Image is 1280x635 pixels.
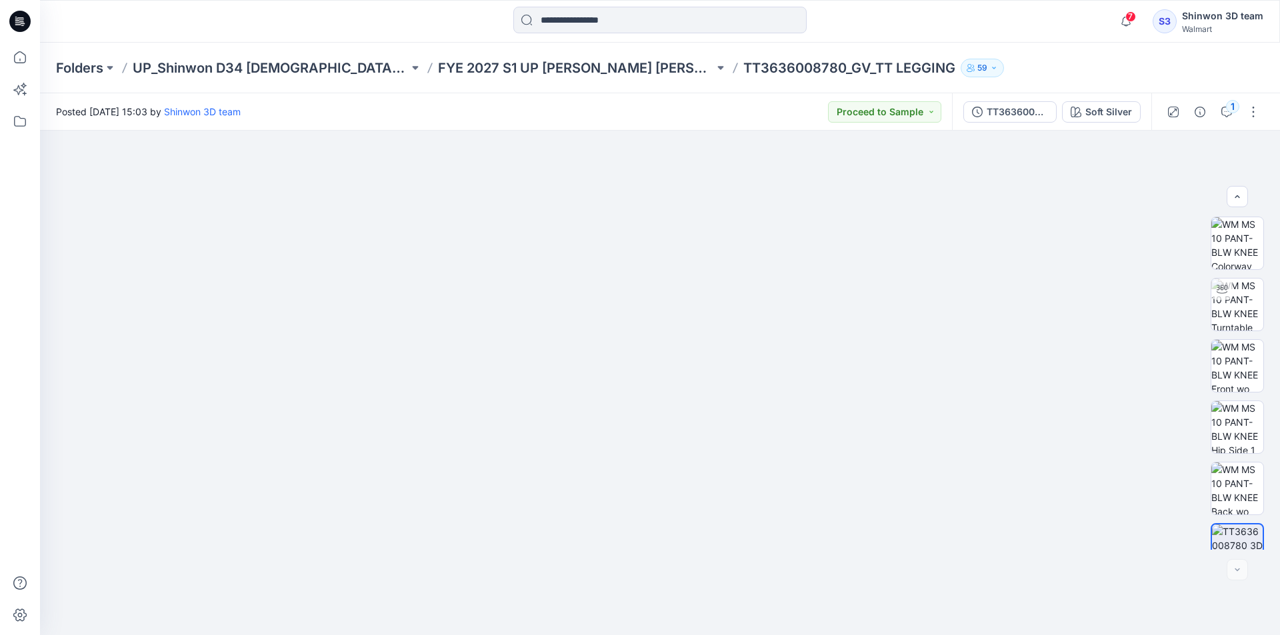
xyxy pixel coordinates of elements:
[164,106,241,117] a: Shinwon 3D team
[961,59,1004,77] button: 59
[1211,217,1263,269] img: WM MS 10 PANT-BLW KNEE Colorway wo Avatar
[56,105,241,119] span: Posted [DATE] 15:03 by
[1062,101,1141,123] button: Soft Silver
[133,59,409,77] a: UP_Shinwon D34 [DEMOGRAPHIC_DATA] Bottoms
[56,59,103,77] a: Folders
[1189,101,1211,123] button: Details
[1211,462,1263,514] img: WM MS 10 PANT-BLW KNEE Back wo Avatar
[438,59,714,77] a: FYE 2027 S1 UP [PERSON_NAME] [PERSON_NAME]
[1216,101,1237,123] button: 1
[185,40,1135,635] img: eyJhbGciOiJIUzI1NiIsImtpZCI6IjAiLCJzbHQiOiJzZXMiLCJ0eXAiOiJKV1QifQ.eyJkYXRhIjp7InR5cGUiOiJzdG9yYW...
[987,105,1048,119] div: TT3636008780_GV_TT KNIT LEGGING
[1153,9,1177,33] div: S3
[1182,8,1263,24] div: Shinwon 3D team
[1085,105,1132,119] div: Soft Silver
[1211,279,1263,330] img: WM MS 10 PANT-BLW KNEE Turntable with Avatar
[963,101,1057,123] button: TT3636008780_GV_TT KNIT LEGGING
[1211,401,1263,453] img: WM MS 10 PANT-BLW KNEE Hip Side 1 wo Avatar
[1182,24,1263,34] div: Walmart
[1211,340,1263,392] img: WM MS 10 PANT-BLW KNEE Front wo Avatar
[743,59,955,77] p: TT3636008780_GV_TT LEGGING
[1212,524,1263,575] img: TT3636008780 3D Size Set Comment
[1226,100,1239,113] div: 1
[977,61,987,75] p: 59
[1125,11,1136,22] span: 7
